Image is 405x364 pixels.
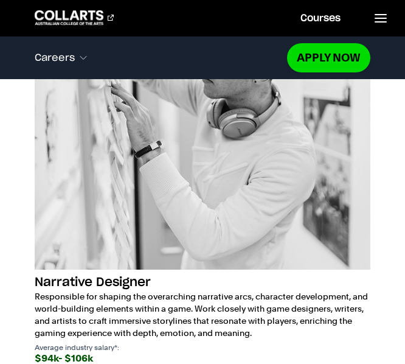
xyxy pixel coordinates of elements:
span: Careers [35,52,75,63]
h3: Narrative Designer [35,275,371,290]
div: Go to homepage [35,10,114,25]
button: Careers [35,45,288,71]
p: Responsible for shaping the overarching narrative arcs, character development, and world-building... [35,290,371,339]
p: Average industry salary*: [35,344,371,351]
a: Apply Now [287,43,370,72]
